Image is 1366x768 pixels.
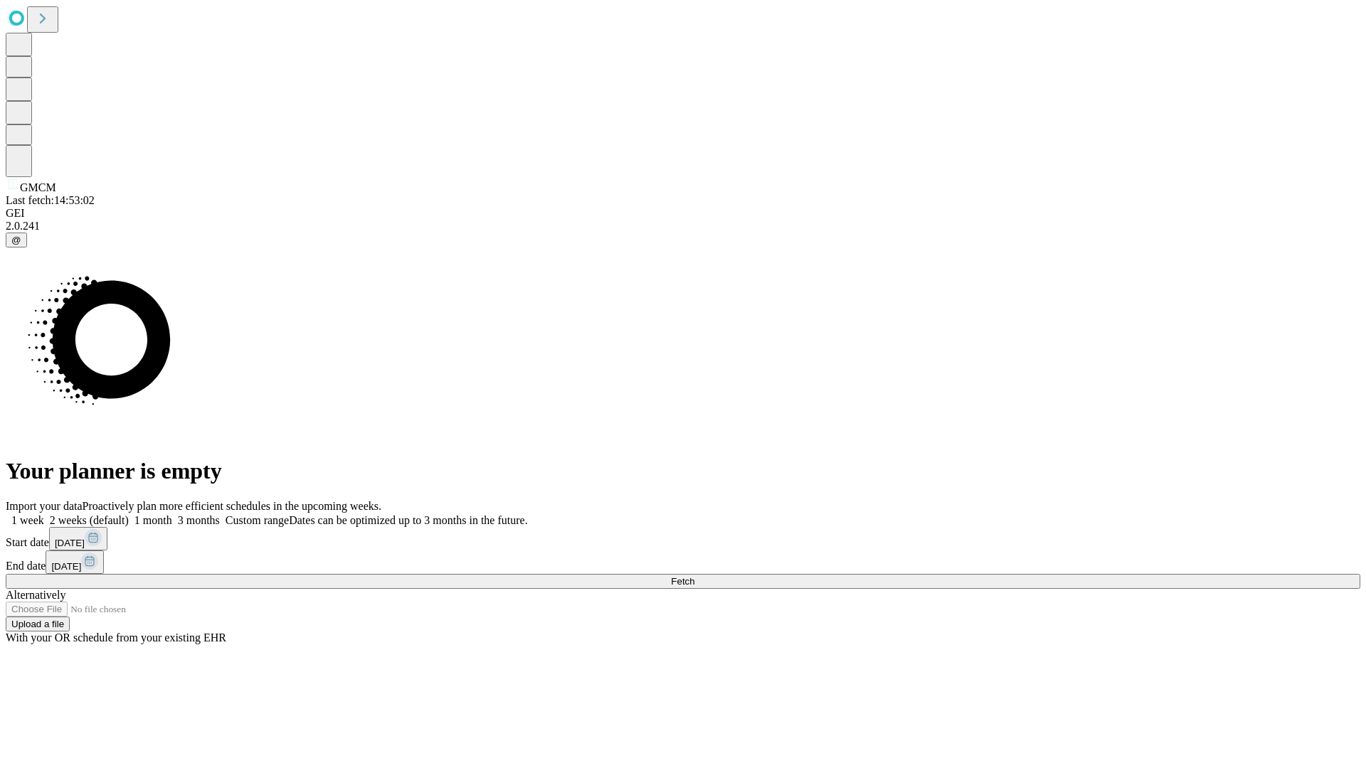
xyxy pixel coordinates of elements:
[20,181,56,193] span: GMCM
[6,207,1360,220] div: GEI
[83,500,381,512] span: Proactively plan more efficient schedules in the upcoming weeks.
[6,550,1360,574] div: End date
[6,194,95,206] span: Last fetch: 14:53:02
[6,458,1360,484] h1: Your planner is empty
[46,550,104,574] button: [DATE]
[289,514,527,526] span: Dates can be optimized up to 3 months in the future.
[11,235,21,245] span: @
[6,574,1360,589] button: Fetch
[6,589,65,601] span: Alternatively
[50,514,129,526] span: 2 weeks (default)
[6,617,70,631] button: Upload a file
[134,514,172,526] span: 1 month
[6,233,27,247] button: @
[178,514,220,526] span: 3 months
[55,538,85,548] span: [DATE]
[6,500,83,512] span: Import your data
[11,514,44,526] span: 1 week
[51,561,81,572] span: [DATE]
[6,631,226,644] span: With your OR schedule from your existing EHR
[671,576,694,587] span: Fetch
[49,527,107,550] button: [DATE]
[226,514,289,526] span: Custom range
[6,220,1360,233] div: 2.0.241
[6,527,1360,550] div: Start date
